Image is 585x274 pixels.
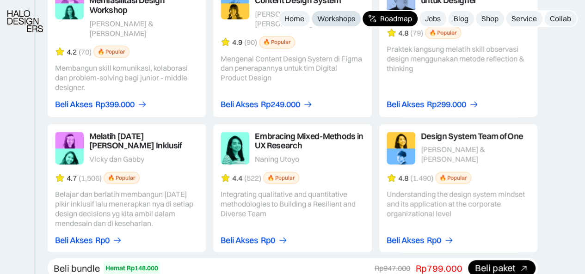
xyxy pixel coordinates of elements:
[55,236,92,245] div: Beli Akses
[105,263,158,273] div: Hemat Rp148.000
[481,14,499,24] div: Shop
[317,14,355,24] div: Workshops
[95,100,135,110] div: Rp399.000
[55,236,122,245] a: Beli AksesRp0
[375,263,410,273] div: Rp947.000
[454,14,468,24] div: Blog
[387,236,454,245] a: Beli AksesRp0
[427,236,441,245] div: Rp0
[363,11,418,26] a: Roadmap
[475,263,515,273] div: Beli paket
[261,236,275,245] div: Rp0
[55,100,147,110] a: Beli AksesRp399.000
[221,236,258,245] div: Beli Akses
[261,100,300,110] div: Rp249.000
[380,14,412,24] div: Roadmap
[55,100,92,110] div: Beli Akses
[511,14,537,24] div: Service
[221,100,313,110] a: Beli AksesRp249.000
[387,100,479,110] a: Beli AksesRp299.000
[387,100,424,110] div: Beli Akses
[506,11,542,26] a: Service
[476,11,504,26] a: Shop
[550,14,571,24] div: Collab
[448,11,474,26] a: Blog
[95,236,110,245] div: Rp0
[387,236,424,245] div: Beli Akses
[427,100,466,110] div: Rp299.000
[419,11,446,26] a: Jobs
[221,236,288,245] a: Beli AksesRp0
[425,14,441,24] div: Jobs
[221,100,258,110] div: Beli Akses
[544,11,577,26] a: Collab
[312,11,361,26] a: Workshops
[279,11,310,26] a: Home
[284,14,304,24] div: Home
